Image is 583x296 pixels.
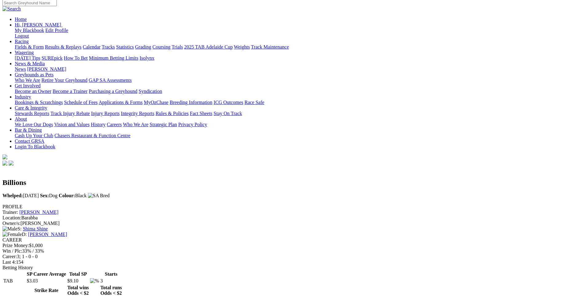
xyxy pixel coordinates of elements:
a: Schedule of Fees [64,100,97,105]
span: Location: [2,215,21,220]
a: Retire Your Greyhound [41,78,88,83]
img: logo-grsa-white.png [2,154,7,159]
a: Tracks [102,44,115,50]
a: [PERSON_NAME] [19,210,58,215]
a: Greyhounds as Pets [15,72,53,77]
a: Logout [15,33,29,38]
a: Rules & Policies [156,111,189,116]
div: Greyhounds as Pets [15,78,581,83]
a: Industry [15,94,31,99]
a: Home [15,17,27,22]
img: twitter.svg [9,161,14,166]
a: ICG Outcomes [214,100,243,105]
a: Contact GRSA [15,138,44,144]
div: Racing [15,44,581,50]
div: 33% / 33% [2,248,581,254]
a: Care & Integrity [15,105,47,110]
img: Female [2,232,22,237]
a: Become a Trainer [53,89,88,94]
a: Syndication [139,89,162,94]
a: Minimum Betting Limits [89,55,138,61]
a: Privacy Policy [178,122,207,127]
div: Wagering [15,55,581,61]
div: Get Involved [15,89,581,94]
a: Bar & Dining [15,127,42,133]
a: Injury Reports [91,111,120,116]
div: PROFILE [2,204,581,210]
div: 3; 1 - 0 - 0 [2,254,581,259]
a: Chasers Restaurant & Function Centre [54,133,130,138]
div: Hi, [PERSON_NAME] [15,28,581,39]
span: Career: [2,254,17,259]
span: D: [2,232,27,237]
a: [DATE] Tips [15,55,40,61]
a: [PERSON_NAME] [28,232,67,237]
a: Coursing [152,44,171,50]
a: Isolynx [140,55,154,61]
span: Dog [40,193,57,198]
a: My Blackbook [15,28,44,33]
img: % [90,278,99,284]
a: Grading [135,44,151,50]
img: SA Bred [88,193,110,198]
a: Bookings & Scratchings [15,100,63,105]
div: News & Media [15,66,581,72]
div: About [15,122,581,127]
div: Bar & Dining [15,133,581,138]
span: Trainer: [2,210,18,215]
a: Who We Are [123,122,148,127]
span: Win / Plc: [2,248,22,254]
a: SUREpick [41,55,62,61]
a: 2025 TAB Adelaide Cup [184,44,233,50]
a: MyOzChase [144,100,168,105]
a: GAP SA Assessments [89,78,132,83]
a: Strategic Plan [150,122,177,127]
td: $9.10 [67,278,89,284]
a: Become an Owner [15,89,51,94]
span: Last 4: [2,259,16,265]
b: Whelped: [2,193,23,198]
span: Owner/s: [2,221,21,226]
a: Get Involved [15,83,41,88]
div: CAREER [2,237,581,243]
a: Cash Up Your Club [15,133,53,138]
a: Weights [234,44,250,50]
a: Track Maintenance [251,44,289,50]
img: Search [2,6,21,12]
a: Applications & Forms [99,100,143,105]
th: Total SP [67,271,89,277]
h2: Billions [2,178,581,187]
a: Vision and Values [54,122,89,127]
a: Track Injury Rebate [50,111,90,116]
td: $3.03 [26,278,66,284]
a: Wagering [15,50,34,55]
a: [PERSON_NAME] [27,66,66,72]
a: Results & Replays [45,44,81,50]
a: Statistics [116,44,134,50]
a: Login To Blackbook [15,144,55,149]
a: Fact Sheets [190,111,212,116]
a: Edit Profile [45,28,68,33]
div: 154 [2,259,581,265]
div: $1,000 [2,243,581,248]
a: Fields & Form [15,44,44,50]
a: Integrity Reports [121,111,154,116]
a: News [15,66,26,72]
b: Sex: [40,193,49,198]
span: [DATE] [2,193,39,198]
div: Betting History [2,265,581,270]
a: About [15,116,27,122]
td: 3 [100,278,122,284]
a: We Love Our Dogs [15,122,53,127]
a: Who We Are [15,78,40,83]
div: Care & Integrity [15,111,581,116]
a: Stewards Reports [15,111,49,116]
td: TAB [3,278,26,284]
a: Hi, [PERSON_NAME] [15,22,62,27]
div: Barabba [2,215,581,221]
a: Shima Shine [23,226,48,231]
a: Calendar [83,44,100,50]
a: News & Media [15,61,45,66]
img: facebook.svg [2,161,7,166]
th: SP Career Average [26,271,66,277]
